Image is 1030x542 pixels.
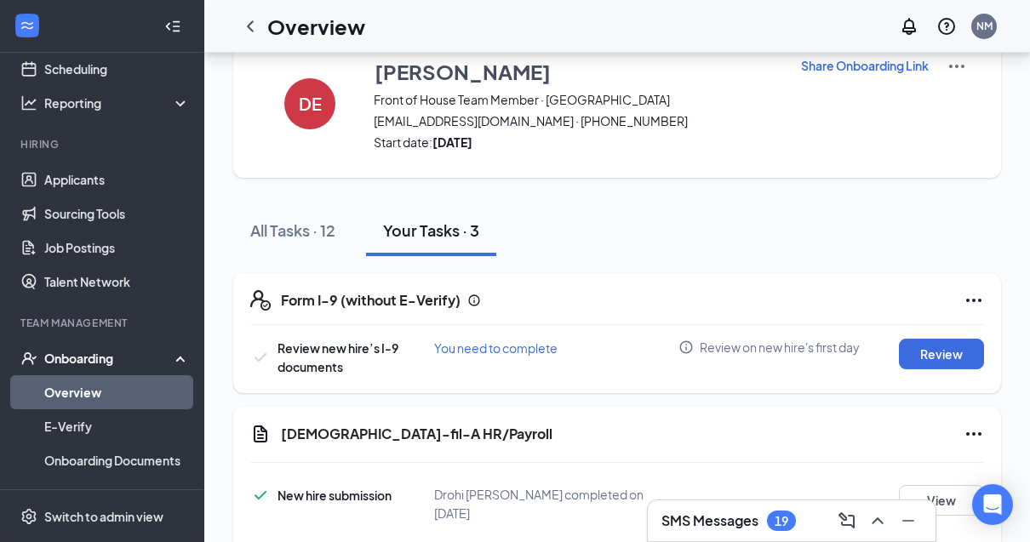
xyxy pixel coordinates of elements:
[44,350,175,367] div: Onboarding
[801,57,929,74] p: Share Onboarding Link
[44,52,190,86] a: Scheduling
[20,137,186,151] div: Hiring
[44,231,190,265] a: Job Postings
[964,290,984,311] svg: Ellipses
[936,16,957,37] svg: QuestionInfo
[867,511,888,531] svg: ChevronUp
[19,17,36,34] svg: WorkstreamLogo
[432,134,472,150] strong: [DATE]
[833,507,861,534] button: ComposeMessage
[976,19,993,33] div: NM
[240,16,260,37] svg: ChevronLeft
[44,409,190,443] a: E-Verify
[44,375,190,409] a: Overview
[700,339,860,356] span: Review on new hire's first day
[775,514,788,528] div: 19
[44,477,190,511] a: Activity log
[44,443,190,477] a: Onboarding Documents
[20,316,186,330] div: Team Management
[467,294,481,307] svg: Info
[20,350,37,367] svg: UserCheck
[661,511,758,530] h3: SMS Messages
[899,485,984,516] button: View
[374,134,779,151] span: Start date:
[278,488,392,503] span: New hire submission
[837,511,857,531] svg: ComposeMessage
[299,98,322,110] h4: DE
[383,220,479,241] div: Your Tasks · 3
[864,507,891,534] button: ChevronUp
[899,339,984,369] button: Review
[20,94,37,111] svg: Analysis
[278,340,398,374] span: Review new hire’s I-9 documents
[44,163,190,197] a: Applicants
[267,12,365,41] h1: Overview
[434,340,558,356] span: You need to complete
[267,56,352,151] button: DE
[947,56,967,77] img: More Actions
[895,507,922,534] button: Minimize
[44,508,163,525] div: Switch to admin view
[44,265,190,299] a: Talent Network
[44,94,191,111] div: Reporting
[281,425,552,443] h5: [DEMOGRAPHIC_DATA]-fil-A HR/Payroll
[678,339,694,355] svg: Info
[250,347,271,368] svg: Checkmark
[250,220,335,241] div: All Tasks · 12
[250,485,271,505] svg: Checkmark
[898,511,918,531] svg: Minimize
[972,484,1013,525] div: Open Intercom Messenger
[434,487,644,521] span: Drohi [PERSON_NAME] completed on [DATE]
[250,424,271,444] svg: Document
[20,508,37,525] svg: Settings
[281,291,461,310] h5: Form I-9 (without E-Verify)
[374,112,779,129] span: [EMAIL_ADDRESS][DOMAIN_NAME] · [PHONE_NUMBER]
[250,290,271,311] svg: FormI9EVerifyIcon
[374,56,779,87] button: [PERSON_NAME]
[164,18,181,35] svg: Collapse
[899,16,919,37] svg: Notifications
[375,57,551,86] h3: [PERSON_NAME]
[800,56,930,75] button: Share Onboarding Link
[44,197,190,231] a: Sourcing Tools
[374,91,779,108] span: Front of House Team Member · [GEOGRAPHIC_DATA]
[964,424,984,444] svg: Ellipses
